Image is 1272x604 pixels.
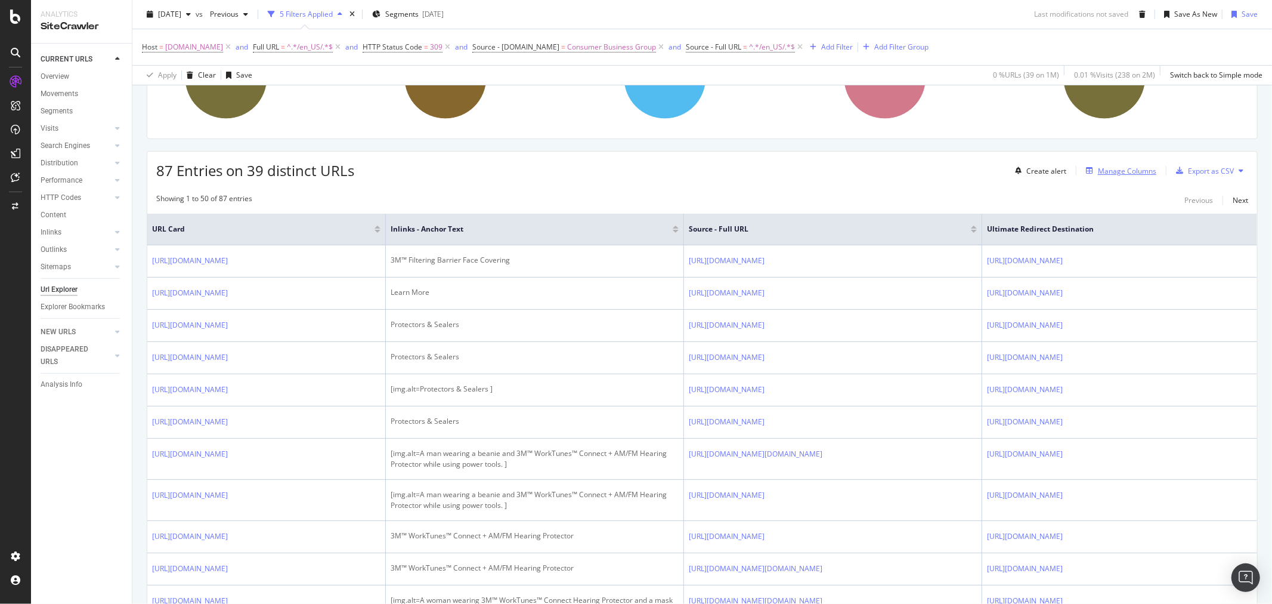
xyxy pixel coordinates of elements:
a: Performance [41,174,112,187]
span: ^.*/en_US/.*$ [287,39,333,56]
span: Source - Full URL [686,42,741,52]
span: Previous [205,9,239,19]
a: [URL][DOMAIN_NAME] [152,448,228,460]
a: Sitemaps [41,261,112,273]
a: [URL][DOMAIN_NAME] [152,287,228,299]
button: Save As New [1159,5,1217,24]
span: Ultimate Redirect Destination [987,224,1234,235]
button: and [669,41,681,53]
a: [URL][DOMAIN_NAME] [987,287,1063,299]
div: Open Intercom Messenger [1231,563,1260,592]
div: Analysis Info [41,378,82,391]
div: and [455,42,468,52]
a: NEW URLS [41,326,112,338]
div: and [236,42,248,52]
div: 3M™ WorkTunes™ Connect + AM/FM Hearing Protector [391,531,679,541]
div: Segments [41,105,73,118]
button: and [345,41,358,53]
div: HTTP Codes [41,192,81,204]
span: = [281,42,285,52]
a: [URL][DOMAIN_NAME] [689,287,765,299]
div: Add Filter Group [874,42,929,52]
a: [URL][DOMAIN_NAME] [152,319,228,331]
div: Save As New [1174,9,1217,19]
span: Source - [DOMAIN_NAME] [472,42,559,52]
a: [URL][DOMAIN_NAME] [987,384,1063,396]
span: Host [142,42,157,52]
div: Create alert [1026,166,1066,176]
span: Consumer Business Group [567,39,656,56]
a: Segments [41,105,123,118]
button: Previous [205,5,253,24]
div: [img.alt=Protectors & Sealers ] [391,384,679,395]
span: 309 [430,39,442,56]
span: Inlinks - Anchor Text [391,224,655,235]
button: Clear [182,66,216,85]
a: Visits [41,122,112,135]
button: Segments[DATE] [367,5,448,24]
a: [URL][DOMAIN_NAME] [152,416,228,428]
div: Save [236,70,252,80]
button: [DATE] [142,5,196,24]
a: [URL][DOMAIN_NAME] [152,563,228,575]
button: Switch back to Simple mode [1165,66,1262,85]
a: [URL][DOMAIN_NAME] [987,352,1063,363]
a: [URL][DOMAIN_NAME] [152,255,228,267]
a: Url Explorer [41,283,123,296]
div: Apply [158,70,177,80]
span: HTTP Status Code [363,42,422,52]
div: Export as CSV [1188,166,1234,176]
a: CURRENT URLS [41,53,112,66]
button: and [236,41,248,53]
a: [URL][DOMAIN_NAME][DOMAIN_NAME] [689,563,822,575]
div: Analytics [41,10,122,20]
button: Apply [142,66,177,85]
a: [URL][DOMAIN_NAME] [152,352,228,363]
div: Manage Columns [1098,166,1156,176]
div: Previous [1184,195,1213,205]
div: Protectors & Sealers [391,319,679,330]
a: [URL][DOMAIN_NAME] [987,319,1063,331]
div: Next [1233,195,1248,205]
span: Full URL [253,42,279,52]
a: Explorer Bookmarks [41,301,123,313]
a: [URL][DOMAIN_NAME] [152,384,228,396]
a: [URL][DOMAIN_NAME] [987,531,1063,543]
div: Visits [41,122,58,135]
div: Showing 1 to 50 of 87 entries [156,193,252,208]
div: Explorer Bookmarks [41,301,105,313]
span: vs [196,9,205,19]
span: [DOMAIN_NAME] [165,39,223,56]
button: Save [1227,5,1258,24]
a: DISAPPEARED URLS [41,343,112,368]
div: Search Engines [41,140,90,152]
div: 3M™ WorkTunes™ Connect + AM/FM Hearing Protector [391,563,679,574]
div: DISAPPEARED URLS [41,343,101,368]
button: Export as CSV [1171,161,1234,180]
div: 0.01 % Visits ( 238 on 2M ) [1074,70,1155,80]
div: Protectors & Sealers [391,352,679,362]
a: [URL][DOMAIN_NAME] [689,255,765,267]
span: ^.*/en_US/.*$ [749,39,795,56]
div: 0 % URLs ( 39 on 1M ) [993,70,1059,80]
a: [URL][DOMAIN_NAME] [152,489,228,501]
span: 87 Entries on 39 distinct URLs [156,161,354,180]
a: [URL][DOMAIN_NAME] [689,489,765,501]
span: URL Card [152,224,372,235]
button: Add Filter [805,40,853,54]
div: [img.alt=A man wearing a beanie and 3M™ WorkTunes™ Connect + AM/FM Hearing Protector while using ... [391,489,679,511]
a: Inlinks [41,226,112,239]
span: Segments [385,9,419,19]
a: Content [41,209,123,221]
div: SiteCrawler [41,20,122,33]
div: [img.alt=A man wearing a beanie and 3M™ WorkTunes™ Connect + AM/FM Hearing Protector while using ... [391,448,679,470]
div: Sitemaps [41,261,71,273]
a: [URL][DOMAIN_NAME] [987,448,1063,460]
span: = [424,42,428,52]
div: Learn More [391,287,679,298]
span: 2025 Aug. 10th [158,9,181,19]
div: Inlinks [41,226,61,239]
a: [URL][DOMAIN_NAME] [152,531,228,543]
div: and [345,42,358,52]
div: [DATE] [422,9,444,19]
